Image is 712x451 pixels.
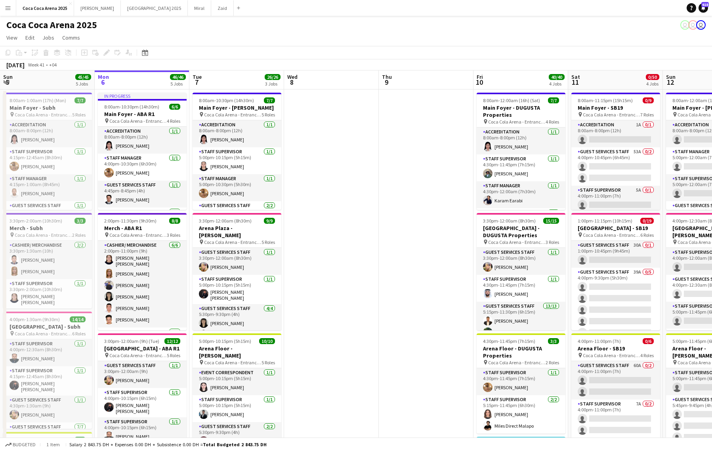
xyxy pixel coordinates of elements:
[98,361,187,388] app-card-role: Guest Services Staff1/13:00pm-12:00am (9h)[PERSON_NAME]
[571,333,660,451] div: 4:00pm-11:00pm (7h)0/6Arena Floor - SB19 Coca Cola Arena - Entrance F4 RolesGuest Services Staff6...
[6,61,25,69] div: [DATE]
[193,304,281,365] app-card-role: Guest Services Staff4/45:30pm-9:30pm (4h)[PERSON_NAME]
[583,232,640,238] span: Coca Cola Arena - Entrance F
[98,73,109,80] span: Mon
[265,81,280,87] div: 3 Jobs
[483,338,535,344] span: 4:30pm-11:45pm (7h15m)
[477,248,565,275] app-card-role: Guest Services Staff1/13:30pm-12:00am (8h30m)[PERSON_NAME]
[98,207,187,257] app-card-role: Guest Services Staff3/3
[696,20,706,30] app-user-avatar: Kate Oliveros
[570,78,580,87] span: 11
[193,93,281,210] app-job-card: 8:00am-10:30pm (14h30m)7/7Main Foyer - [PERSON_NAME] Coca Cola Arena - Entrance F5 RolesAccredita...
[286,78,298,87] span: 8
[477,181,565,208] app-card-role: Staff Manager1/14:30pm-12:00am (7h30m)Karam Earabi
[10,97,66,103] span: 8:00am-1:00am (17h) (Mon)
[571,104,660,111] h3: Main Foyer - SB19
[477,333,565,434] div: 4:30pm-11:45pm (7h15m)3/3Arena Floor - DUGUSTA Properties Coca Cola Arena - Entrance F2 RolesStaf...
[2,78,13,87] span: 5
[640,352,654,358] span: 4 Roles
[62,34,80,41] span: Comms
[104,218,157,224] span: 2:00pm-11:30pm (9h30m)
[477,93,565,210] div: 8:00am-12:00am (16h) (Sat)7/7Main Foyer - DUGUSTA Properties Coca Cola Arena - Entrance F4 RolesA...
[477,154,565,181] app-card-role: Staff Supervisor1/14:30pm-11:45pm (7h15m)[PERSON_NAME]
[191,78,202,87] span: 7
[10,316,70,322] span: 4:00pm-1:30am (9h30m) (Mon)
[571,213,660,330] app-job-card: 1:00pm-11:15pm (10h15m)0/19[GEOGRAPHIC_DATA] - SB19 Coca Cola Arena - Entrance F6 RolesGuest Serv...
[109,118,167,124] span: Coca Cola Arena - Entrance F
[193,174,281,201] app-card-role: Staff Manager1/15:00pm-10:30pm (5h30m)[PERSON_NAME]
[72,112,86,118] span: 5 Roles
[3,104,92,111] h3: Main Foyer - Subh
[193,333,281,451] div: 5:00pm-10:15pm (5h15m)10/10Arena Floor - [PERSON_NAME] Coca Cola Arena - Entrance F5 RolesEvent C...
[262,360,275,365] span: 5 Roles
[680,20,690,30] app-user-avatar: Precious Telen
[98,327,187,354] app-card-role: Staff Supervisor1/1
[3,339,92,366] app-card-role: Staff Supervisor1/14:00pm-12:30am (8h30m)[PERSON_NAME]
[646,74,659,80] span: 0/50
[3,120,92,147] app-card-role: Accreditation1/18:00am-8:00pm (12h)[PERSON_NAME]
[571,73,580,80] span: Sat
[16,0,74,16] button: Coca Coca Arena 2025
[22,32,38,43] a: Edit
[98,213,187,330] app-job-card: 2:00pm-11:30pm (9h30m)8/8Merch - ABA R1 Coca Cola Arena - Entrance F3 RolesCashier/ Merchandise6/...
[666,73,676,80] span: Sun
[571,268,660,341] app-card-role: Guest Services Staff39A0/54:00pm-9:30pm (5h30m)
[477,208,565,272] app-card-role: Guest Services Staff4/4
[97,78,109,87] span: 6
[3,279,92,308] app-card-role: Staff Supervisor1/13:30pm-2:00am (10h30m)[PERSON_NAME] [PERSON_NAME]
[104,338,159,344] span: 3:00pm-12:00am (9h) (Tue)
[104,104,159,110] span: 8:00am-10:30pm (14h30m)
[3,174,92,201] app-card-role: Staff Manager1/14:15pm-1:00am (8h45m)[PERSON_NAME]
[571,241,660,268] app-card-role: Guest Services Staff30A0/11:00pm-10:45pm (9h45m)
[483,97,540,103] span: 8:00am-12:00am (16h) (Sat)
[193,395,281,422] app-card-role: Staff Supervisor1/15:00pm-10:15pm (5h15m)[PERSON_NAME]
[98,388,187,417] app-card-role: Staff Supervisor1/14:00pm-10:15pm (6h15m)[PERSON_NAME] [PERSON_NAME]
[571,120,660,147] app-card-role: Accreditation1A0/18:00am-8:00pm (12h)
[3,201,92,228] app-card-role: Guest Services Staff1/15:00pm-9:00pm (4h)
[643,338,654,344] span: 0/6
[193,73,202,80] span: Tue
[578,338,621,344] span: 4:00pm-11:00pm (7h)
[211,0,234,16] button: Zaid
[548,97,559,103] span: 7/7
[72,232,86,238] span: 2 Roles
[571,345,660,352] h3: Arena Floor - SB19
[164,338,180,344] span: 12/12
[262,112,275,118] span: 5 Roles
[98,345,187,352] h3: [GEOGRAPHIC_DATA] - ABA R1
[488,360,546,365] span: Coca Cola Arena - Entrance F
[3,396,92,422] app-card-role: Guest Services Staff1/14:30pm-1:30am (9h)[PERSON_NAME]
[193,201,281,240] app-card-role: Guest Services Staff2/25:30pm-9:30pm (4h)
[3,93,92,210] app-job-card: 8:00am-1:00am (17h) (Mon)7/7Main Foyer - Subh Coca Cola Arena - Entrance F5 RolesAccreditation1/1...
[39,32,57,43] a: Jobs
[3,225,92,232] h3: Merch - Subh
[76,81,91,87] div: 5 Jobs
[169,104,180,110] span: 6/6
[203,441,267,447] span: Total Budgeted 2 843.75 DH
[98,241,187,327] app-card-role: Cashier/ Merchandise6/62:00pm-11:00pm (9h)[PERSON_NAME] [PERSON_NAME][PERSON_NAME][PERSON_NAME][P...
[699,3,708,13] a: 618
[98,333,187,451] div: 3:00pm-12:00am (9h) (Tue)12/12[GEOGRAPHIC_DATA] - ABA R1 Coca Cola Arena - Entrance F5 RolesGuest...
[262,239,275,245] span: 5 Roles
[98,93,187,210] app-job-card: In progress8:00am-10:30pm (14h30m)6/6Main Foyer - ABA R1 Coca Cola Arena - Entrance F4 RolesAccre...
[193,213,281,330] div: 3:30pm-12:00am (8h30m) (Wed)9/9Arena Plaza - [PERSON_NAME] Coca Cola Arena - Entrance F5 RolesGue...
[583,112,640,118] span: Coca Cola Arena - Entrance F
[259,338,275,344] span: 10/10
[3,366,92,396] app-card-role: Staff Supervisor1/14:15pm-12:45am (8h30m)[PERSON_NAME] [PERSON_NAME]
[264,97,275,103] span: 7/7
[477,275,565,302] app-card-role: Staff Supervisor1/14:30pm-11:45pm (7h15m)[PERSON_NAME]
[3,323,92,330] h3: [GEOGRAPHIC_DATA] - Subh
[98,225,187,232] h3: Merch - ABA R1
[193,248,281,275] app-card-role: Guest Services Staff1/13:30pm-12:00am (8h30m)[PERSON_NAME]
[3,73,13,80] span: Sun
[59,32,83,43] a: Comms
[170,74,186,80] span: 46/46
[287,73,298,80] span: Wed
[199,97,254,103] span: 8:00am-10:30pm (14h30m)
[98,417,187,444] app-card-role: Staff Supervisor1/14:00pm-10:15pm (6h15m)[PERSON_NAME]
[701,2,709,7] span: 618
[121,0,188,16] button: [GEOGRAPHIC_DATA] 2025
[3,213,92,308] div: 3:30pm-2:00am (10h30m) (Mon)3/3Merch - Subh Coca Cola Arena - Entrance F2 RolesCashier/ Merchandi...
[170,81,185,87] div: 5 Jobs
